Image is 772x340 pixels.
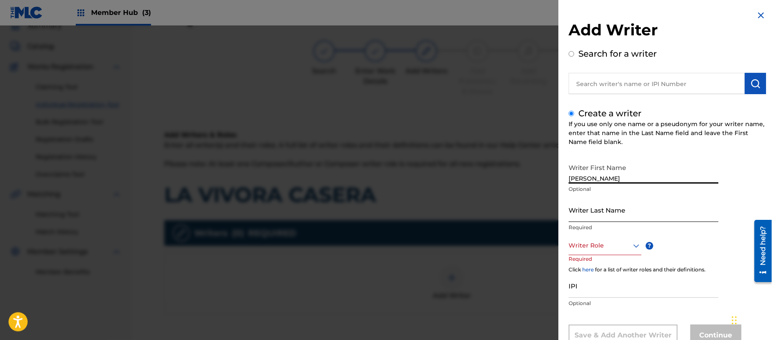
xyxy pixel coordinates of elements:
p: Required [569,255,601,274]
div: If you use only one name or a pseudonym for your writer name, enter that name in the Last Name fi... [569,120,766,147]
p: Optional [569,185,718,193]
span: (3) [142,9,151,17]
iframe: Resource Center [748,217,772,285]
img: Search Works [750,78,761,89]
iframe: Chat Widget [729,299,772,340]
h2: Add Writer [569,20,766,42]
label: Create a writer [578,108,641,118]
input: Search writer's name or IPI Number [569,73,745,94]
p: Required [569,224,718,231]
img: MLC Logo [10,6,43,19]
div: Click for a list of writer roles and their definitions. [569,266,766,274]
img: Top Rightsholders [76,8,86,18]
span: Member Hub [91,8,151,17]
span: ? [646,242,653,250]
a: here [582,266,594,273]
label: Search for a writer [578,49,657,59]
p: Optional [569,300,718,307]
div: Drag [732,308,737,333]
